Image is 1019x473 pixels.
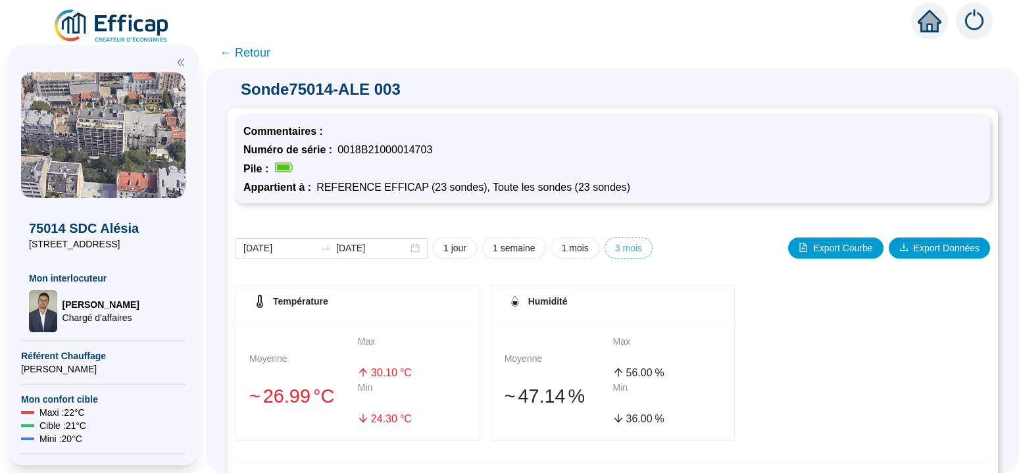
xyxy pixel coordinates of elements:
[371,367,383,378] span: 30
[613,335,722,362] div: Max
[613,367,624,378] span: arrow-up
[655,365,664,381] span: %
[29,237,178,251] span: [STREET_ADDRESS]
[21,349,186,362] span: Référent Chauffage
[29,272,178,285] span: Mon interlocuteur
[243,126,328,137] span: Commentaires :
[637,367,652,378] span: .00
[956,3,993,39] img: alerts
[29,290,57,332] img: Chargé d'affaires
[336,241,408,255] input: Date de fin
[243,144,337,155] span: Numéro de série :
[383,413,397,424] span: .30
[228,79,998,100] span: Sonde 75014-ALE 003
[358,413,368,424] span: arrow-down
[320,243,331,253] span: swap-right
[29,219,178,237] span: 75014 SDC Alésia
[337,144,432,155] span: 0018B21000014703
[605,237,653,259] button: 3 mois
[21,362,186,376] span: [PERSON_NAME]
[615,241,642,255] span: 3 mois
[358,335,466,362] div: Max
[39,419,86,432] span: Cible : 21 °C
[813,241,872,255] span: Export Courbe
[568,382,585,411] span: %
[53,8,172,45] img: efficap energie logo
[243,163,274,174] span: Pile :
[613,413,624,424] span: arrow-down
[889,237,990,259] button: Export Données
[220,43,270,62] span: ← Retour
[626,413,638,424] span: 36
[243,241,315,255] input: Date de début
[443,241,466,255] span: 1 jour
[249,352,358,380] div: Moyenne
[400,365,412,381] span: °C
[273,296,328,307] span: Température
[371,413,383,424] span: 24
[62,311,139,324] span: Chargé d'affaires
[320,243,331,253] span: to
[433,237,477,259] button: 1 jour
[316,182,630,193] span: REFERENCE EFFICAP (23 sondes), Toute les sondes (23 sondes)
[655,411,664,427] span: %
[914,241,980,255] span: Export Données
[249,382,261,411] span: 󠁾~
[518,386,539,407] span: 47
[799,243,808,252] span: file-image
[383,367,397,378] span: .10
[613,381,722,409] div: Min
[263,386,284,407] span: 26
[39,432,82,445] span: Mini : 20 °C
[176,58,186,67] span: double-left
[358,381,466,409] div: Min
[284,386,311,407] span: .99
[21,393,186,406] span: Mon confort cible
[493,241,535,255] span: 1 semaine
[637,413,652,424] span: .00
[918,9,941,33] span: home
[788,237,883,259] button: Export Courbe
[313,382,334,411] span: °C
[505,352,613,380] div: Moyenne
[39,406,85,419] span: Maxi : 22 °C
[551,237,599,259] button: 1 mois
[505,382,516,411] span: 󠁾~
[243,182,316,193] span: Appartient à :
[400,411,412,427] span: °C
[539,386,566,407] span: .14
[528,296,568,307] span: Humidité
[62,298,139,311] span: [PERSON_NAME]
[626,367,638,378] span: 56
[482,237,546,259] button: 1 semaine
[899,243,908,252] span: download
[358,367,368,378] span: arrow-up
[562,241,589,255] span: 1 mois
